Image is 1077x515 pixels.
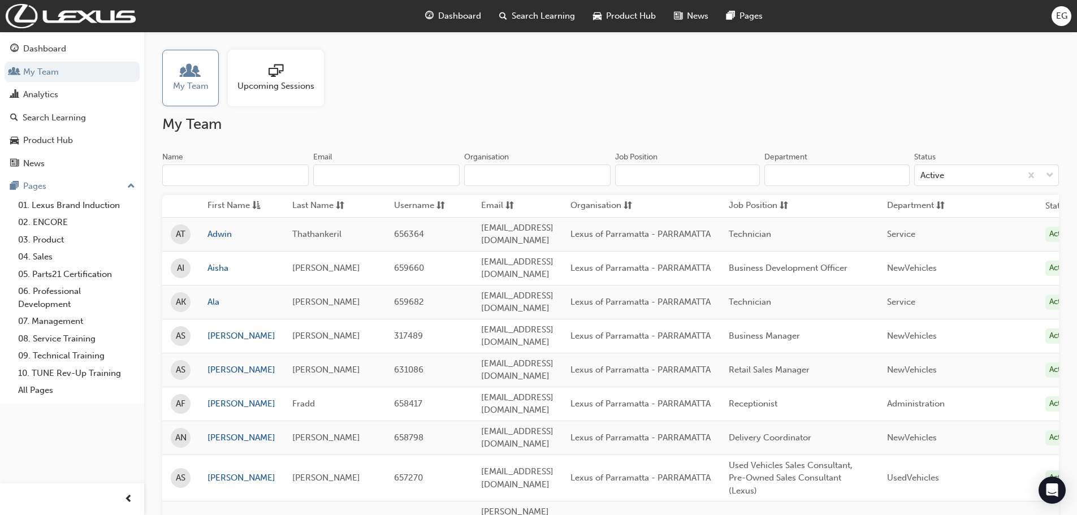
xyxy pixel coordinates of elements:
span: Fradd [292,399,315,409]
span: Lexus of Parramatta - PARRAMATTA [570,263,711,273]
span: Receptionist [729,399,777,409]
a: [PERSON_NAME] [207,431,275,444]
span: Lexus of Parramatta - PARRAMATTA [570,399,711,409]
span: car-icon [593,9,602,23]
span: [PERSON_NAME] [292,263,360,273]
span: people-icon [10,67,19,77]
input: Job Position [615,165,760,186]
div: Department [764,152,807,163]
button: Departmentsorting-icon [887,199,949,213]
span: NewVehicles [887,432,937,443]
a: [PERSON_NAME] [207,363,275,376]
div: Open Intercom Messenger [1039,477,1066,504]
input: Department [764,165,909,186]
div: Product Hub [23,134,73,147]
a: news-iconNews [665,5,717,28]
span: Dashboard [438,10,481,23]
a: Upcoming Sessions [228,50,333,106]
a: Ala [207,296,275,309]
span: [PERSON_NAME] [292,432,360,443]
span: sorting-icon [624,199,632,213]
span: sorting-icon [505,199,514,213]
span: Technician [729,229,771,239]
a: Trak [6,4,136,28]
span: [EMAIL_ADDRESS][DOMAIN_NAME] [481,223,553,246]
span: Lexus of Parramatta - PARRAMATTA [570,432,711,443]
span: news-icon [10,159,19,169]
span: Job Position [729,199,777,213]
span: [PERSON_NAME] [292,331,360,341]
span: pages-icon [10,181,19,192]
span: asc-icon [252,199,261,213]
a: [PERSON_NAME] [207,397,275,410]
span: [EMAIL_ADDRESS][DOMAIN_NAME] [481,324,553,348]
a: 09. Technical Training [14,347,140,365]
div: Active [1045,328,1075,344]
span: Upcoming Sessions [237,80,314,93]
span: Lexus of Parramatta - PARRAMATTA [570,297,711,307]
span: Lexus of Parramatta - PARRAMATTA [570,365,711,375]
span: Lexus of Parramatta - PARRAMATTA [570,331,711,341]
span: [EMAIL_ADDRESS][DOMAIN_NAME] [481,358,553,382]
span: [EMAIL_ADDRESS][DOMAIN_NAME] [481,392,553,416]
span: 658798 [394,432,423,443]
div: Name [162,152,183,163]
th: Status [1045,200,1069,213]
span: sorting-icon [336,199,344,213]
span: AF [176,397,185,410]
span: Administration [887,399,945,409]
span: Business Manager [729,331,800,341]
span: AS [176,471,185,484]
span: 317489 [394,331,423,341]
span: [EMAIL_ADDRESS][DOMAIN_NAME] [481,426,553,449]
span: Service [887,297,915,307]
div: Active [1045,261,1075,276]
span: Used Vehicles Sales Consultant, Pre-Owned Sales Consultant (Lexus) [729,460,853,496]
a: search-iconSearch Learning [490,5,584,28]
span: NewVehicles [887,263,937,273]
span: Retail Sales Manager [729,365,810,375]
span: [PERSON_NAME] [292,473,360,483]
button: DashboardMy TeamAnalyticsSearch LearningProduct HubNews [5,36,140,176]
span: [EMAIL_ADDRESS][DOMAIN_NAME] [481,257,553,280]
span: NewVehicles [887,331,937,341]
div: Active [920,169,944,182]
span: AT [176,228,185,241]
span: 659682 [394,297,424,307]
span: AK [176,296,186,309]
span: Lexus of Parramatta - PARRAMATTA [570,473,711,483]
a: car-iconProduct Hub [584,5,665,28]
button: Emailsorting-icon [481,199,543,213]
span: 659660 [394,263,424,273]
span: search-icon [10,113,18,123]
button: First Nameasc-icon [207,199,270,213]
span: [PERSON_NAME] [292,365,360,375]
div: Email [313,152,332,163]
span: Search Learning [512,10,575,23]
span: Business Development Officer [729,263,847,273]
span: News [687,10,708,23]
a: [PERSON_NAME] [207,330,275,343]
button: Pages [5,176,140,197]
span: Lexus of Parramatta - PARRAMATTA [570,229,711,239]
span: [PERSON_NAME] [292,297,360,307]
a: Search Learning [5,107,140,128]
span: Pages [739,10,763,23]
span: My Team [173,80,209,93]
a: Adwin [207,228,275,241]
button: Job Positionsorting-icon [729,199,791,213]
a: [PERSON_NAME] [207,471,275,484]
div: Pages [23,180,46,193]
span: 658417 [394,399,422,409]
button: Last Namesorting-icon [292,199,354,213]
a: 04. Sales [14,248,140,266]
div: Active [1045,227,1075,242]
div: Analytics [23,88,58,101]
button: Organisationsorting-icon [570,199,633,213]
span: chart-icon [10,90,19,100]
input: Email [313,165,460,186]
div: News [23,157,45,170]
div: Active [1045,430,1075,445]
span: sessionType_ONLINE_URL-icon [269,64,283,80]
a: 02. ENCORE [14,214,140,231]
